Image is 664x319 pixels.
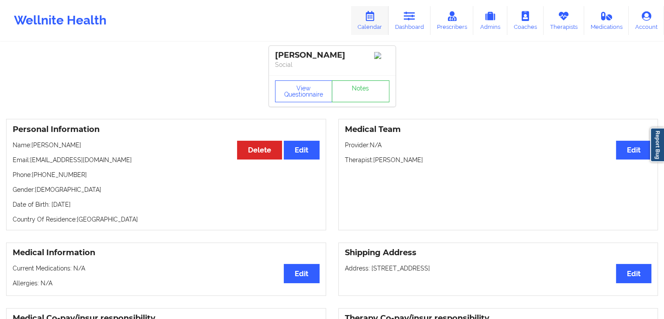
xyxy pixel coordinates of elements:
[13,200,320,209] p: Date of Birth: [DATE]
[345,264,652,273] p: Address: [STREET_ADDRESS]
[374,52,389,59] img: Image%2Fplaceholer-image.png
[351,6,389,35] a: Calendar
[332,80,389,102] a: Notes
[345,156,652,164] p: Therapist: [PERSON_NAME]
[430,6,474,35] a: Prescribers
[13,215,320,224] p: Country Of Residence: [GEOGRAPHIC_DATA]
[13,248,320,258] h3: Medical Information
[629,6,664,35] a: Account
[13,156,320,164] p: Email: [EMAIL_ADDRESS][DOMAIN_NAME]
[284,141,319,159] button: Edit
[284,264,319,283] button: Edit
[275,60,389,69] p: Social
[345,141,652,149] p: Provider: N/A
[616,141,651,159] button: Edit
[650,128,664,162] a: Report Bug
[544,6,584,35] a: Therapists
[13,125,320,135] h3: Personal Information
[13,170,320,179] p: Phone: [PHONE_NUMBER]
[389,6,430,35] a: Dashboard
[507,6,544,35] a: Coaches
[616,264,651,283] button: Edit
[13,185,320,194] p: Gender: [DEMOGRAPHIC_DATA]
[13,264,320,273] p: Current Medications: N/A
[345,248,652,258] h3: Shipping Address
[275,50,389,60] div: [PERSON_NAME]
[275,80,333,102] button: View Questionnaire
[13,141,320,149] p: Name: [PERSON_NAME]
[345,125,652,135] h3: Medical Team
[13,279,320,288] p: Allergies: N/A
[584,6,629,35] a: Medications
[237,141,282,159] button: Delete
[473,6,507,35] a: Admins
